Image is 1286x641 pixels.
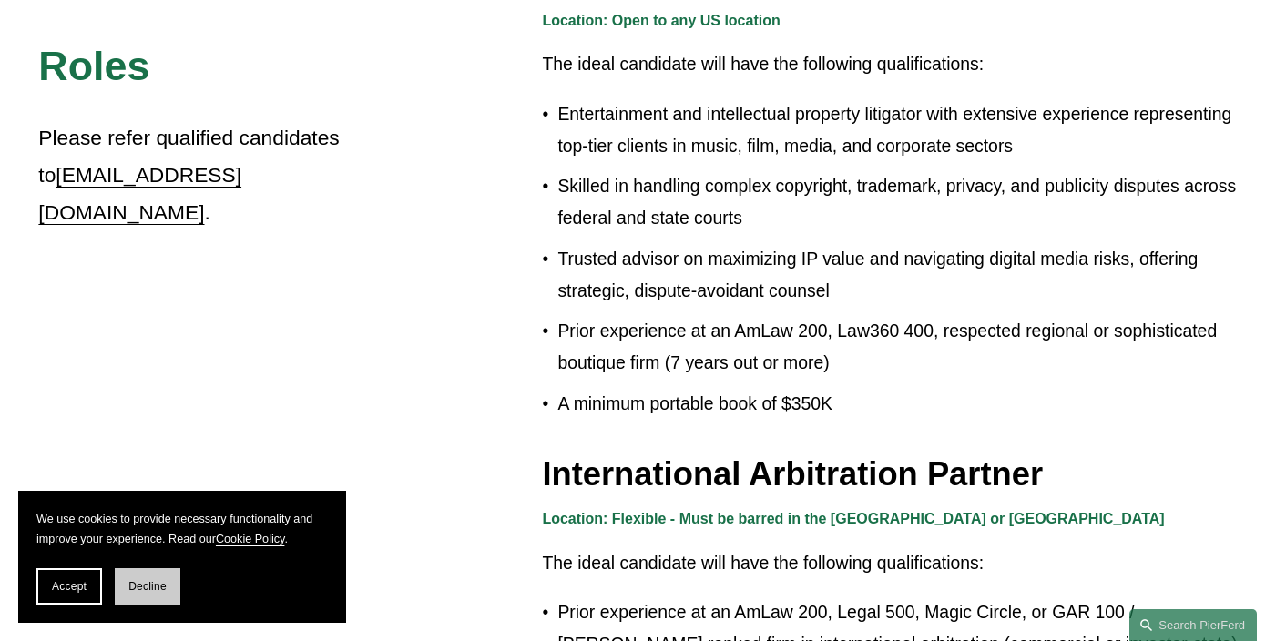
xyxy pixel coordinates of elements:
a: [EMAIL_ADDRESS][DOMAIN_NAME] [38,163,241,224]
strong: Location: Open to any US location [542,13,780,28]
p: The ideal candidate will have the following qualifications: [542,547,1247,579]
button: Accept [36,568,102,605]
strong: Location: Flexible - Must be barred in the [GEOGRAPHIC_DATA] or [GEOGRAPHIC_DATA] [542,511,1164,526]
p: A minimum portable book of $350K [557,388,1247,420]
span: Accept [52,580,87,593]
span: Decline [128,580,167,593]
p: Please refer qualified candidates to . [38,119,391,231]
button: Decline [115,568,180,605]
p: Prior experience at an AmLaw 200, Law360 400, respected regional or sophisticated boutique firm (... [557,315,1247,379]
h3: International Arbitration Partner [542,454,1247,495]
p: Skilled in handling complex copyright, trademark, privacy, and publicity disputes across federal ... [557,170,1247,234]
a: Search this site [1129,609,1257,641]
a: Cookie Policy [216,533,284,545]
span: Roles [38,43,149,88]
p: Trusted advisor on maximizing IP value and navigating digital media risks, offering strategic, di... [557,243,1247,307]
p: We use cookies to provide necessary functionality and improve your experience. Read our . [36,509,328,550]
p: Entertainment and intellectual property litigator with extensive experience representing top-tier... [557,98,1247,162]
p: The ideal candidate will have the following qualifications: [542,48,1247,80]
section: Cookie banner [18,491,346,623]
